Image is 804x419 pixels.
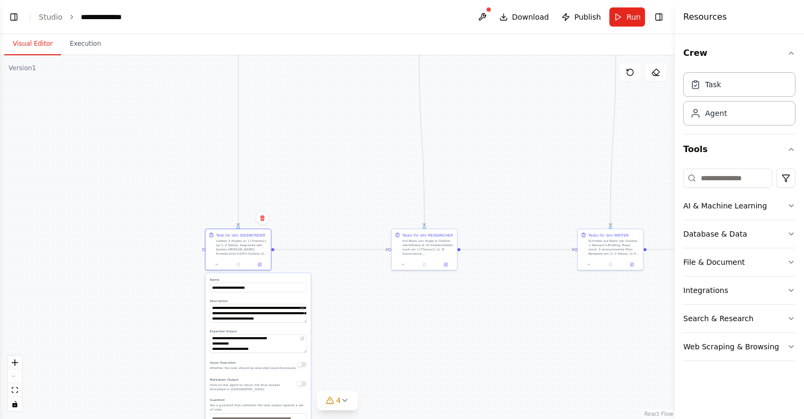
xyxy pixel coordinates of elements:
button: Run [609,7,645,27]
label: Name [210,278,307,282]
div: Auf Basis von Angle & Outline: identifiziere 6–10 Problemfelder rund um {{Thema}} (z. B. Governan... [403,239,454,256]
span: Download [512,12,549,22]
button: Show left sidebar [6,10,21,24]
button: Database & Data [683,220,795,248]
div: React Flow controls [8,356,22,411]
span: Markdown Output [210,378,239,382]
div: File & Document [683,257,745,267]
g: Edge from 27307bbb-a7a4-45ac-a57b-9e219d2c8aec to 0ccb98b9-7c08-4e24-bb60-b1a0046d78f7 [416,47,427,226]
div: Search & Research [683,313,753,324]
button: File & Document [683,248,795,276]
button: Execution [61,33,110,55]
h4: Resources [683,11,727,23]
button: Search & Research [683,305,795,332]
button: Visual Editor [4,33,61,55]
button: AI & Machine Learning [683,192,795,220]
div: Crew [683,68,795,134]
div: Web Scraping & Browsing [683,341,779,352]
label: Description [210,299,307,303]
div: Tasks für den RESEARCHERAuf Basis von Angle & Outline: identifiziere 6–10 Problemfelder rund um {... [391,229,458,271]
div: Task für den IDEENFINDERLiefere 3 Angles zu {{Thema}} (je 1–2 Sätze), begründe den besten [PERSON... [205,229,272,271]
div: Tasks für den RESEARCHER [403,232,453,238]
button: 4 [317,391,358,410]
button: Publish [557,7,605,27]
span: Run [626,12,641,22]
g: Edge from 0ca64f6d-7908-4530-bfc3-0c072c5872ba to 789aa48e-43a1-4b0c-b702-0593a33e48b5 [647,247,750,252]
button: Open in editor [299,305,306,312]
button: Integrations [683,276,795,304]
p: Instruct the agent to return the final answer formatted in [GEOGRAPHIC_DATA] [210,383,297,391]
button: Web Scraping & Browsing [683,333,795,361]
div: Integrations [683,285,728,296]
span: Publish [574,12,601,22]
button: toggle interactivity [8,397,22,411]
p: Whether the task should be executed asynchronously. [210,366,297,370]
button: Open in editor [299,336,306,342]
g: Edge from eeaf803e-8b90-4e86-9985-1b8962e5fcf9 to 0ca64f6d-7908-4530-bfc3-0c072c5872ba [608,47,618,226]
div: Task für den IDEENFINDER [216,232,265,238]
button: Open in side panel [250,262,269,268]
button: zoom in [8,356,22,370]
label: Expected Output [210,329,307,333]
a: Studio [39,13,63,21]
div: Tasks für den WRITERSchreibe auf Basis von Outline + Research-Briefing. Baue mind. 3 anonymisiert... [577,229,644,271]
div: Database & Data [683,229,747,239]
span: Async Execution [210,361,236,365]
label: Guardrail [210,398,307,402]
button: Delete node [256,211,270,225]
button: Tools [683,135,795,164]
button: No output available [227,262,249,268]
span: 4 [336,395,341,406]
div: Agent [705,108,727,119]
div: Version 1 [9,64,36,72]
button: No output available [599,262,622,268]
div: Tools [683,164,795,370]
div: Liefere 3 Angles zu {{Thema}} (je 1–2 Sätze), begründe den besten [PERSON_NAME]. Erstelle eine H2... [216,239,268,256]
button: Crew [683,38,795,68]
button: Open in side panel [623,262,641,268]
nav: breadcrumb [39,12,140,22]
button: Download [495,7,554,27]
p: Set a guardrail that validates the task output against a set of rules. [210,403,307,412]
button: fit view [8,383,22,397]
button: Hide right sidebar [651,10,666,24]
g: Edge from cc4e5fc7-a937-4b76-84ec-9fe5256f425c to fd38e48c-8e5a-4f40-a6fd-bb9fc5dffeff [236,36,241,226]
div: AI & Machine Learning [683,200,767,211]
button: Open in side panel [437,262,455,268]
div: Tasks für den WRITER [589,232,629,238]
button: No output available [413,262,435,268]
g: Edge from 0ccb98b9-7c08-4e24-bb60-b1a0046d78f7 to 0ca64f6d-7908-4530-bfc3-0c072c5872ba [460,247,574,252]
div: Schreibe auf Basis von Outline + Research-Briefing. Baue mind. 3 anonymisierte Mini-Beispiele ein... [589,239,640,256]
a: React Flow attribution [644,411,673,417]
div: Task [705,79,721,90]
g: Edge from fd38e48c-8e5a-4f40-a6fd-bb9fc5dffeff to 0ccb98b9-7c08-4e24-bb60-b1a0046d78f7 [274,247,388,252]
